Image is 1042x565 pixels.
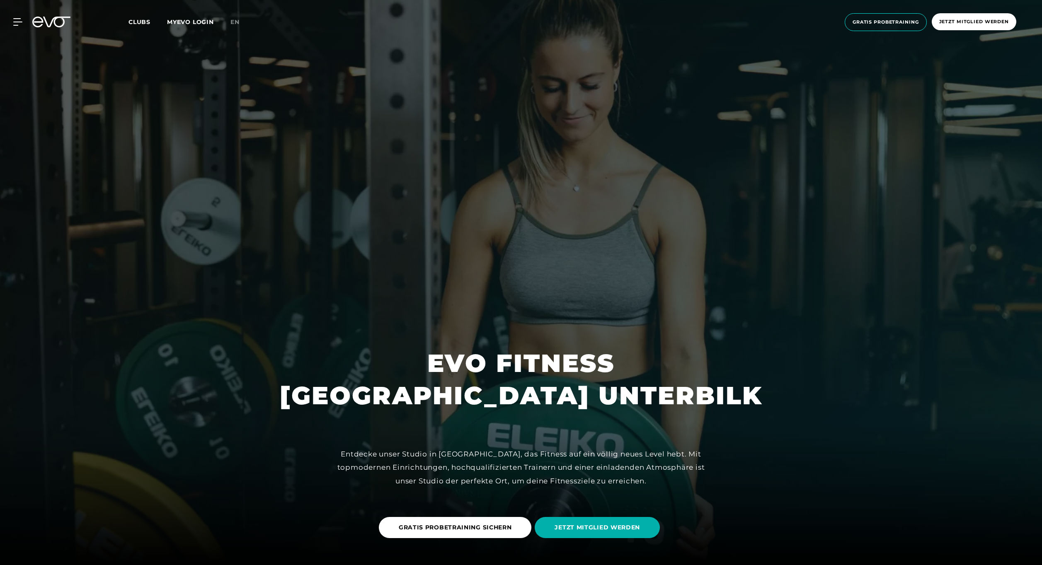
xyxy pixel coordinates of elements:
[280,347,763,412] h1: EVO FITNESS [GEOGRAPHIC_DATA] UNTERBILK
[128,18,167,26] a: Clubs
[535,511,663,544] a: JETZT MITGLIED WERDEN
[128,18,150,26] span: Clubs
[555,523,640,532] span: JETZT MITGLIED WERDEN
[853,19,919,26] span: Gratis Probetraining
[167,18,214,26] a: MYEVO LOGIN
[399,523,512,532] span: GRATIS PROBETRAINING SICHERN
[230,18,240,26] span: en
[842,13,929,31] a: Gratis Probetraining
[230,17,250,27] a: en
[929,13,1019,31] a: Jetzt Mitglied werden
[939,18,1009,25] span: Jetzt Mitglied werden
[379,511,535,544] a: GRATIS PROBETRAINING SICHERN
[334,447,708,488] div: Entdecke unser Studio in [GEOGRAPHIC_DATA], das Fitness auf ein völlig neues Level hebt. Mit topm...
